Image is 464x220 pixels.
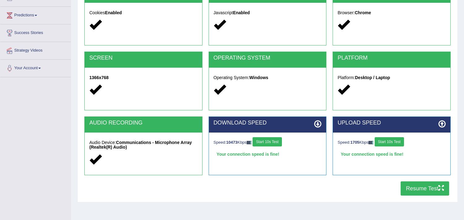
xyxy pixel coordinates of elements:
[355,10,371,15] strong: Chrome
[214,75,322,80] h5: Operating System:
[214,11,322,15] h5: Javascript
[249,75,268,80] strong: Windows
[0,24,71,40] a: Success Stories
[253,137,282,146] button: Start 10s Test
[351,140,360,145] strong: 1705
[214,55,322,61] h2: OPERATING SYSTEM
[338,120,446,126] h2: UPLOAD SPEED
[375,137,404,146] button: Start 10s Test
[338,137,446,148] div: Speed: Kbps
[89,140,198,150] h5: Audio Device:
[226,140,237,145] strong: 10473
[105,10,122,15] strong: Enabled
[89,140,192,150] strong: Communications - Microphone Array (Realtek(R) Audio)
[89,11,198,15] h5: Cookies
[355,75,390,80] strong: Desktop / Laptop
[89,120,198,126] h2: AUDIO RECORDING
[214,150,322,159] div: Your connection speed is fine!
[233,10,250,15] strong: Enabled
[89,75,109,80] strong: 1366x768
[0,42,71,57] a: Strategy Videos
[247,141,252,144] img: ajax-loader-fb-connection.gif
[338,55,446,61] h2: PLATFORM
[0,7,71,22] a: Predictions
[338,150,446,159] div: Your connection speed is fine!
[338,75,446,80] h5: Platform:
[89,55,198,61] h2: SCREEN
[0,60,71,75] a: Your Account
[368,141,373,144] img: ajax-loader-fb-connection.gif
[338,11,446,15] h5: Browser:
[401,181,449,196] button: Resume Test
[214,137,322,148] div: Speed: Kbps
[214,120,322,126] h2: DOWNLOAD SPEED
